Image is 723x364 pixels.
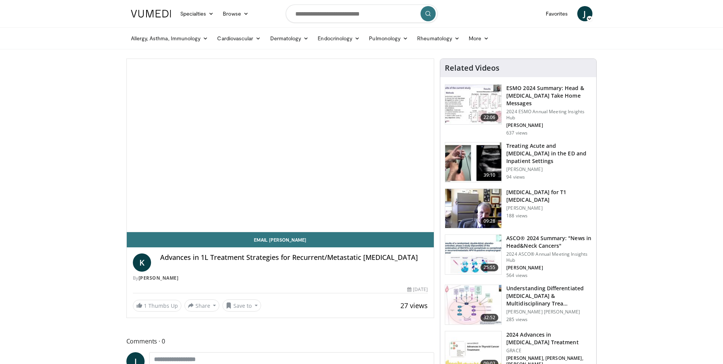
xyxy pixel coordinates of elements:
a: Email [PERSON_NAME] [127,232,434,247]
img: 8ccb0a72-6046-4481-8d0a-a7f6d996ccd4.150x105_q85_crop-smart_upscale.jpg [445,142,501,182]
a: K [133,253,151,272]
a: Endocrinology [313,31,364,46]
h3: Understanding Differentiated [MEDICAL_DATA] & Multidisciplinary Trea… [506,285,592,307]
img: 0b3d5f61-4b54-447c-9bed-19b2d1965a36.150x105_q85_crop-smart_upscale.jpg [445,189,501,228]
p: [PERSON_NAME] [506,265,592,271]
a: 32:52 Understanding Differentiated [MEDICAL_DATA] & Multidisciplinary Trea… [PERSON_NAME] [PERSON... [445,285,592,325]
button: Save to [222,299,261,312]
p: GRACE [506,348,592,354]
a: Cardiovascular [213,31,265,46]
p: 637 views [506,130,528,136]
img: VuMedi Logo [131,10,171,17]
p: [PERSON_NAME] [PERSON_NAME] [506,309,592,315]
span: 1 [144,302,147,309]
span: 25:55 [480,264,499,271]
a: Dermatology [266,31,313,46]
p: 564 views [506,272,528,279]
a: 1 Thumbs Up [133,300,181,312]
div: [DATE] [407,286,428,293]
input: Search topics, interventions [286,5,438,23]
p: [PERSON_NAME] [506,166,592,173]
span: 39:10 [480,171,499,179]
h3: Treating Acute and [MEDICAL_DATA] in the ED and Inpatient Settings [506,142,592,165]
a: More [464,31,493,46]
a: Browse [218,6,253,21]
h4: Related Videos [445,63,499,73]
a: Specialties [176,6,219,21]
button: Share [184,299,220,312]
a: Favorites [541,6,573,21]
img: 65890bc5-a21f-4f63-9aef-8c1250ce392a.150x105_q85_crop-smart_upscale.jpg [445,85,501,124]
p: 2024 ASCO® Annual Meeting Insights Hub [506,251,592,263]
h3: ESMO 2024 Summary: Head & [MEDICAL_DATA] Take Home Messages [506,84,592,107]
span: 22:06 [480,114,499,121]
p: 94 views [506,174,525,180]
p: 285 views [506,317,528,323]
p: 188 views [506,213,528,219]
a: Allergy, Asthma, Immunology [126,31,213,46]
span: 09:28 [480,217,499,225]
img: f15b9718-d3ef-42d3-b8cf-0f761ee84841.150x105_q85_crop-smart_upscale.jpg [445,285,501,324]
a: 09:28 [MEDICAL_DATA] for T1 [MEDICAL_DATA] [PERSON_NAME] 188 views [445,188,592,229]
h3: 2024 Advances in [MEDICAL_DATA] Treatment [506,331,592,346]
p: [PERSON_NAME] [506,205,592,211]
a: [PERSON_NAME] [139,275,179,281]
video-js: Video Player [127,59,434,232]
span: 27 views [400,301,428,310]
a: 39:10 Treating Acute and [MEDICAL_DATA] in the ED and Inpatient Settings [PERSON_NAME] 94 views [445,142,592,182]
h3: ASCO® 2024 Summary: "News in Head&Neck Cancers" [506,234,592,250]
a: 25:55 ASCO® 2024 Summary: "News in Head&Neck Cancers" 2024 ASCO® Annual Meeting Insights Hub [PER... [445,234,592,279]
a: Rheumatology [413,31,464,46]
a: Pulmonology [364,31,413,46]
span: Comments 0 [126,336,435,346]
p: [PERSON_NAME] [506,122,592,128]
h3: [MEDICAL_DATA] for T1 [MEDICAL_DATA] [506,188,592,204]
a: 22:06 ESMO 2024 Summary: Head & [MEDICAL_DATA] Take Home Messages 2024 ESMO Annual Meeting Insigh... [445,84,592,136]
p: 2024 ESMO Annual Meeting Insights Hub [506,109,592,121]
div: By [133,275,428,282]
h4: Advances in 1L Treatment Strategies for Recurrent/Metastatic [MEDICAL_DATA] [160,253,428,262]
span: 32:52 [480,314,499,321]
a: J [577,6,592,21]
img: eb6092dc-652e-4861-a15f-dc5b769e1f28.150x105_q85_crop-smart_upscale.jpg [445,235,501,274]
